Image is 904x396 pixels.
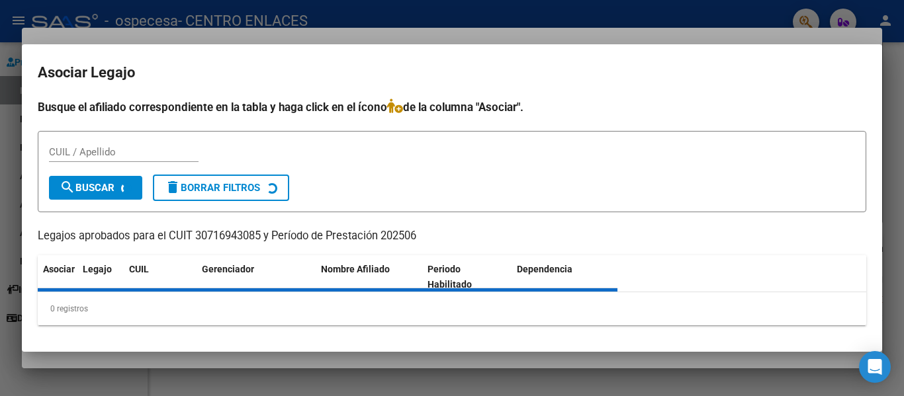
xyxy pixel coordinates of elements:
datatable-header-cell: Dependencia [512,255,618,299]
span: CUIL [129,264,149,274]
span: Borrar Filtros [165,182,260,194]
span: Asociar [43,264,75,274]
h4: Busque el afiliado correspondiente en la tabla y haga click en el ícono de la columna "Asociar". [38,99,866,116]
span: Gerenciador [202,264,254,274]
span: Nombre Afiliado [321,264,390,274]
button: Buscar [49,176,142,200]
span: Legajo [83,264,112,274]
mat-icon: delete [165,179,181,195]
datatable-header-cell: Nombre Afiliado [316,255,422,299]
span: Buscar [60,182,114,194]
mat-icon: search [60,179,75,195]
h2: Asociar Legajo [38,60,866,85]
datatable-header-cell: Asociar [38,255,77,299]
datatable-header-cell: Periodo Habilitado [422,255,512,299]
div: Open Intercom Messenger [859,351,891,383]
button: Borrar Filtros [153,175,289,201]
span: Dependencia [517,264,572,274]
div: 0 registros [38,292,866,325]
datatable-header-cell: CUIL [124,255,197,299]
datatable-header-cell: Legajo [77,255,124,299]
datatable-header-cell: Gerenciador [197,255,316,299]
span: Periodo Habilitado [428,264,472,290]
p: Legajos aprobados para el CUIT 30716943085 y Período de Prestación 202506 [38,228,866,245]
